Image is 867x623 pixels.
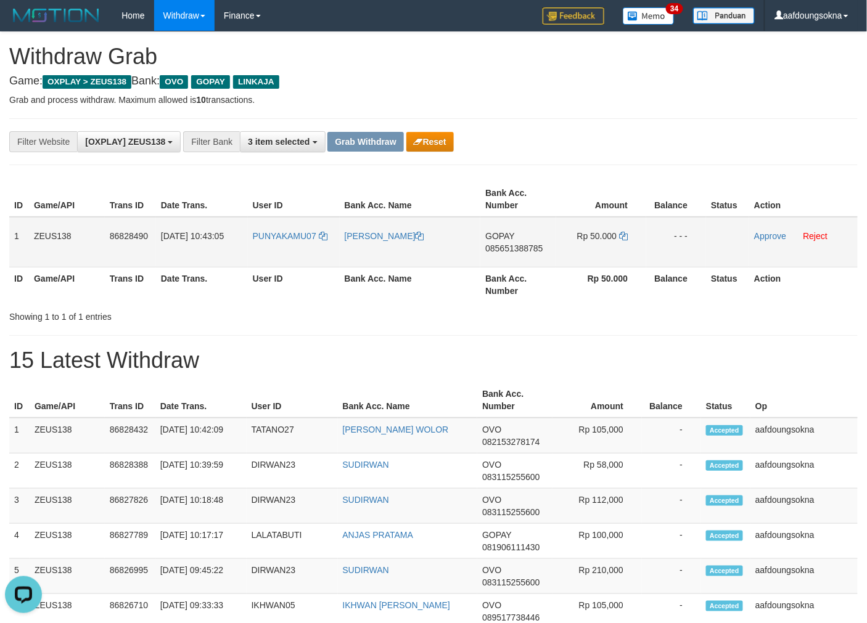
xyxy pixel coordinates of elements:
span: Copy 083115255600 to clipboard [482,507,540,517]
td: - [642,454,701,489]
th: Rp 50.000 [556,267,646,302]
td: aafdoungsokna [750,489,858,524]
div: Filter Bank [183,131,240,152]
th: Status [706,267,749,302]
a: Reject [803,231,828,241]
td: ZEUS138 [30,559,105,594]
button: Grab Withdraw [327,132,403,152]
a: [PERSON_NAME] WOLOR [343,425,449,434]
span: Accepted [706,425,743,436]
a: PUNYAKAMU07 [253,231,327,241]
div: Showing 1 to 1 of 1 entries [9,306,352,323]
th: Game/API [29,182,105,217]
th: Game/API [30,383,105,418]
td: aafdoungsokna [750,524,858,559]
th: Date Trans. [156,182,248,217]
td: 3 [9,489,30,524]
td: ZEUS138 [30,418,105,454]
img: Feedback.jpg [543,7,604,25]
span: [DATE] 10:43:05 [161,231,224,241]
th: Balance [646,267,706,302]
th: User ID [248,267,340,302]
span: OVO [482,460,501,470]
span: OVO [482,600,501,610]
h1: 15 Latest Withdraw [9,348,858,373]
th: Action [749,182,858,217]
th: ID [9,267,29,302]
th: Balance [646,182,706,217]
span: OVO [482,495,501,505]
span: PUNYAKAMU07 [253,231,316,241]
th: Bank Acc. Number [480,182,556,217]
span: Rp 50.000 [577,231,617,241]
strong: 10 [196,95,206,105]
th: Bank Acc. Number [480,267,556,302]
td: [DATE] 10:17:17 [155,524,247,559]
a: Copy 50000 to clipboard [619,231,628,241]
span: Copy 081906111430 to clipboard [482,542,540,552]
h4: Game: Bank: [9,75,858,88]
a: ANJAS PRATAMA [343,530,414,540]
span: GOPAY [485,231,514,241]
span: GOPAY [482,530,511,540]
span: GOPAY [191,75,230,89]
span: 3 item selected [248,137,310,147]
img: Button%20Memo.svg [623,7,675,25]
div: Filter Website [9,131,77,152]
th: Balance [642,383,701,418]
span: 34 [666,3,683,14]
span: OVO [160,75,188,89]
th: Bank Acc. Name [338,383,478,418]
td: 4 [9,524,30,559]
td: aafdoungsokna [750,418,858,454]
td: LALATABUTI [247,524,338,559]
td: ZEUS138 [29,217,105,267]
img: panduan.png [693,7,755,24]
th: Bank Acc. Name [340,182,481,217]
button: Reset [406,132,454,152]
td: Rp 112,000 [553,489,642,524]
span: OVO [482,425,501,434]
a: SUDIRWAN [343,495,389,505]
th: Trans ID [105,383,155,418]
span: Copy 085651388785 to clipboard [485,243,543,253]
span: Accepted [706,495,743,506]
button: Open LiveChat chat widget [5,5,42,42]
td: ZEUS138 [30,454,105,489]
td: 86827789 [105,524,155,559]
span: LINKAJA [233,75,279,89]
th: User ID [248,182,340,217]
th: User ID [247,383,338,418]
th: Status [701,383,750,418]
h1: Withdraw Grab [9,44,858,69]
td: 2 [9,454,30,489]
a: IKHWAN [PERSON_NAME] [343,600,451,610]
td: TATANO27 [247,418,338,454]
span: Accepted [706,566,743,576]
td: 1 [9,418,30,454]
img: MOTION_logo.png [9,6,103,25]
span: Accepted [706,531,743,541]
span: Copy 083115255600 to clipboard [482,472,540,482]
td: 1 [9,217,29,267]
td: 5 [9,559,30,594]
button: 3 item selected [240,131,325,152]
td: [DATE] 10:39:59 [155,454,247,489]
td: 86828388 [105,454,155,489]
span: [OXPLAY] ZEUS138 [85,137,165,147]
span: Copy 089517738446 to clipboard [482,613,540,622]
td: aafdoungsokna [750,559,858,594]
th: ID [9,182,29,217]
th: Date Trans. [156,267,248,302]
a: [PERSON_NAME] [345,231,424,241]
span: Copy 083115255600 to clipboard [482,577,540,587]
td: DIRWAN23 [247,559,338,594]
td: ZEUS138 [30,489,105,524]
th: Trans ID [105,182,156,217]
td: - - - [646,217,706,267]
td: DIRWAN23 [247,489,338,524]
td: DIRWAN23 [247,454,338,489]
th: Amount [553,383,642,418]
td: aafdoungsokna [750,454,858,489]
th: ID [9,383,30,418]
